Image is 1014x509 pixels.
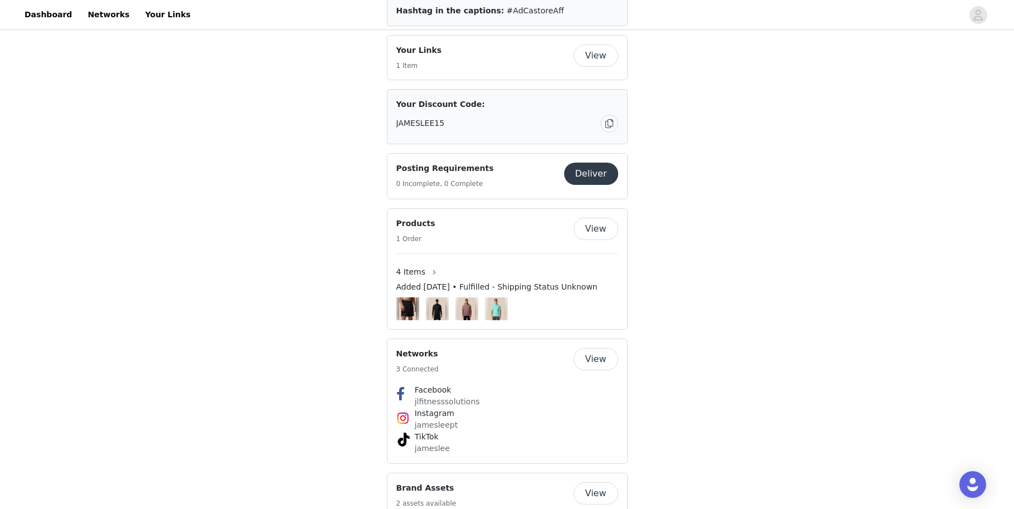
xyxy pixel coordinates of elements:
[396,234,435,244] h5: 1 Order
[396,163,494,174] h4: Posting Requirements
[396,118,445,129] span: JAMESLEE15
[574,482,618,505] button: View
[426,295,449,323] img: Image Background Blur
[387,208,628,330] div: Products
[396,266,426,278] span: 4 Items
[415,408,600,419] h4: Instagram
[574,45,618,67] button: View
[387,153,628,199] div: Posting Requirements
[574,218,618,240] button: View
[399,297,416,320] img: Adapt Training 6" Shorts - Black
[415,396,600,408] p: jlfitnesssolutions
[396,348,439,360] h4: Networks
[959,471,986,498] div: Open Intercom Messenger
[81,2,136,27] a: Networks
[455,295,478,323] img: Image Background Blur
[396,179,494,189] h5: 0 Incomplete, 0 Complete
[415,419,600,431] p: jamesleept
[138,2,197,27] a: Your Links
[415,443,600,454] p: jameslee
[485,295,508,323] img: Image Background Blur
[415,384,600,396] h4: Facebook
[564,163,618,185] button: Deliver
[507,6,564,15] span: #AdCastoreAff
[429,297,446,320] img: Apex Training 1/4 Zip Top - Black
[396,295,419,323] img: Image Background Blur
[396,412,410,425] img: Instagram Icon
[396,364,439,374] h5: 3 Connected
[458,297,476,320] img: Adapt Lifestyle Hoodie – Mauve
[396,218,435,229] h4: Products
[396,6,504,15] span: Hashtag in the captions:
[396,498,457,508] h5: 2 assets available
[488,297,505,320] img: Flow Training T-Shirt - Light Aqua
[396,99,485,110] span: Your Discount Code:
[396,281,598,293] span: Added [DATE] • Fulfilled - Shipping Status Unknown
[18,2,79,27] a: Dashboard
[387,339,628,464] div: Networks
[396,482,457,494] h4: Brand Assets
[396,45,442,56] h4: Your Links
[415,431,600,443] h4: TikTok
[574,348,618,370] button: View
[973,6,983,24] div: avatar
[396,61,442,71] h5: 1 Item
